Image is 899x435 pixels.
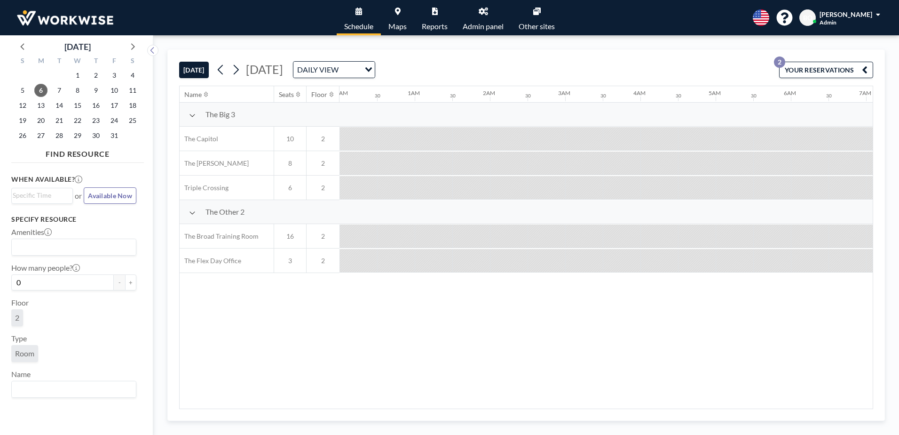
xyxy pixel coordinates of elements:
span: Friday, October 10, 2025 [108,84,121,97]
span: Room [15,349,34,358]
div: 2AM [483,89,495,97]
span: Sunday, October 12, 2025 [16,99,29,112]
span: The Other 2 [205,207,244,217]
span: Wednesday, October 22, 2025 [71,114,84,127]
span: 8 [274,159,306,168]
img: organization-logo [15,8,115,27]
div: T [87,56,105,68]
span: Thursday, October 2, 2025 [89,69,103,82]
div: 30 [600,93,606,99]
div: F [105,56,123,68]
div: 30 [450,93,456,99]
div: S [123,56,142,68]
h4: FIND RESOURCE [11,145,144,159]
button: - [114,274,125,290]
span: BO [803,14,812,22]
button: YOUR RESERVATIONS2 [779,62,873,78]
input: Search for option [341,64,359,76]
div: 30 [751,93,757,99]
input: Search for option [13,241,131,253]
span: 10 [274,135,306,143]
span: Monday, October 20, 2025 [34,114,47,127]
div: T [50,56,69,68]
span: The Flex Day Office [180,257,241,265]
label: Amenities [11,227,52,237]
button: + [125,274,136,290]
div: Seats [279,90,294,99]
span: Thursday, October 9, 2025 [89,84,103,97]
span: Wednesday, October 29, 2025 [71,129,84,142]
div: 7AM [859,89,871,97]
span: Friday, October 31, 2025 [108,129,121,142]
input: Search for option [13,383,131,395]
span: Sunday, October 26, 2025 [16,129,29,142]
div: Name [184,90,202,99]
span: Triple Crossing [180,184,229,192]
div: 30 [676,93,681,99]
div: 12AM [332,89,348,97]
span: Schedule [344,23,373,30]
span: Wednesday, October 8, 2025 [71,84,84,97]
span: 16 [274,232,306,241]
label: How many people? [11,263,80,273]
label: Type [11,334,27,343]
span: Friday, October 17, 2025 [108,99,121,112]
span: Sunday, October 5, 2025 [16,84,29,97]
span: 2 [307,159,339,168]
span: The Broad Training Room [180,232,259,241]
div: Search for option [12,381,136,397]
span: Tuesday, October 21, 2025 [53,114,66,127]
div: [DATE] [64,40,91,53]
span: Sunday, October 19, 2025 [16,114,29,127]
span: [PERSON_NAME] [820,10,872,18]
span: Saturday, October 18, 2025 [126,99,139,112]
div: 30 [525,93,531,99]
span: Friday, October 3, 2025 [108,69,121,82]
button: [DATE] [179,62,209,78]
div: 30 [375,93,380,99]
span: Monday, October 6, 2025 [34,84,47,97]
span: Tuesday, October 7, 2025 [53,84,66,97]
div: Search for option [293,62,375,78]
div: 30 [826,93,832,99]
div: 3AM [558,89,570,97]
span: Admin panel [463,23,504,30]
span: Available Now [88,192,132,200]
span: Tuesday, October 28, 2025 [53,129,66,142]
span: Monday, October 27, 2025 [34,129,47,142]
span: Saturday, October 4, 2025 [126,69,139,82]
span: 2 [307,232,339,241]
div: M [32,56,50,68]
span: 6 [274,184,306,192]
span: Maps [388,23,407,30]
span: Friday, October 24, 2025 [108,114,121,127]
span: Wednesday, October 15, 2025 [71,99,84,112]
span: Monday, October 13, 2025 [34,99,47,112]
span: 2 [307,135,339,143]
h3: Specify resource [11,215,136,224]
div: 5AM [709,89,721,97]
div: Search for option [12,239,136,255]
span: Saturday, October 25, 2025 [126,114,139,127]
input: Search for option [13,190,67,201]
span: Wednesday, October 1, 2025 [71,69,84,82]
span: Admin [820,19,836,26]
span: The Big 3 [205,110,235,119]
div: Search for option [12,188,72,202]
span: Saturday, October 11, 2025 [126,84,139,97]
span: DAILY VIEW [295,64,340,76]
label: Name [11,370,31,379]
p: 2 [774,56,785,68]
span: [DATE] [246,62,283,76]
span: 2 [307,257,339,265]
div: 6AM [784,89,796,97]
span: Reports [422,23,448,30]
span: Tuesday, October 14, 2025 [53,99,66,112]
div: 1AM [408,89,420,97]
span: Other sites [519,23,555,30]
span: 3 [274,257,306,265]
div: 4AM [633,89,646,97]
button: Available Now [84,187,136,204]
div: S [14,56,32,68]
span: or [75,191,82,201]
